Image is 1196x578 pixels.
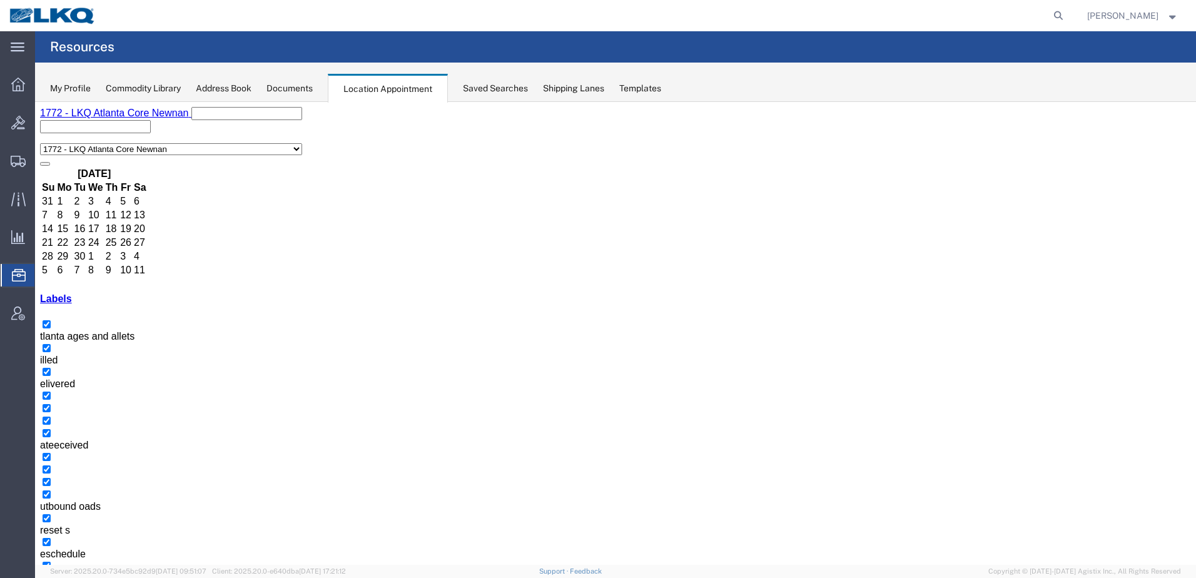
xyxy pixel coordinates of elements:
td: 18 [70,121,84,133]
td: 17 [53,121,69,133]
td: 12 [84,107,97,119]
div: Saved Searches [463,82,528,95]
span: ateeceived [5,338,53,348]
input: elivered [8,266,16,274]
td: 9 [39,107,51,119]
td: 19 [84,121,97,133]
input: illed [8,242,16,250]
td: 29 [21,148,37,161]
span: illed [5,253,23,263]
a: Support [539,567,570,575]
a: Feedback [570,567,602,575]
td: 23 [39,134,51,147]
span: tlanta ages and allets [5,229,99,240]
td: 11 [70,107,84,119]
td: 14 [6,121,20,133]
input: reset s [8,412,16,420]
input: eschedule [8,436,16,444]
input: utbound oads [8,388,16,397]
span: eschedule [5,447,51,457]
span: Server: 2025.20.0-734e5bc92d9 [50,567,206,575]
td: 1 [53,148,69,161]
td: 7 [39,162,51,175]
img: logo [9,6,96,25]
td: 8 [53,162,69,175]
span: [DATE] 17:21:12 [299,567,346,575]
td: 5 [6,162,20,175]
input: ateeceived [8,327,16,335]
div: Location Appointment [328,74,448,103]
td: 24 [53,134,69,147]
span: [DATE] 09:51:07 [156,567,206,575]
td: 10 [84,162,97,175]
td: 30 [39,148,51,161]
td: 3 [84,148,97,161]
div: Commodity Library [106,82,181,95]
td: 20 [98,121,112,133]
span: Copyright © [DATE]-[DATE] Agistix Inc., All Rights Reserved [988,566,1181,577]
td: 11 [98,162,112,175]
input: tlanta ages and allets [8,218,16,226]
td: 13 [98,107,112,119]
td: 9 [70,162,84,175]
td: 6 [21,162,37,175]
button: [PERSON_NAME] [1087,8,1179,23]
td: 4 [98,148,112,161]
td: 28 [6,148,20,161]
td: 27 [98,134,112,147]
div: Address Book [196,82,251,95]
td: 15 [21,121,37,133]
div: Templates [619,82,661,95]
h4: Resources [50,31,114,63]
td: 10 [53,107,69,119]
td: 16 [39,121,51,133]
div: My Profile [50,82,91,95]
div: Shipping Lanes [543,82,604,95]
td: 26 [84,134,97,147]
div: Documents [266,82,313,95]
a: Labels [5,191,37,202]
td: 22 [21,134,37,147]
iframe: FS Legacy Container [35,102,1196,565]
span: elivered [5,276,40,287]
td: 2 [70,148,84,161]
span: reset s [5,423,35,433]
td: 21 [6,134,20,147]
span: Brian Schmidt [1087,9,1158,23]
span: Client: 2025.20.0-e640dba [212,567,346,575]
span: utbound oads [5,399,66,410]
td: 25 [70,134,84,147]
